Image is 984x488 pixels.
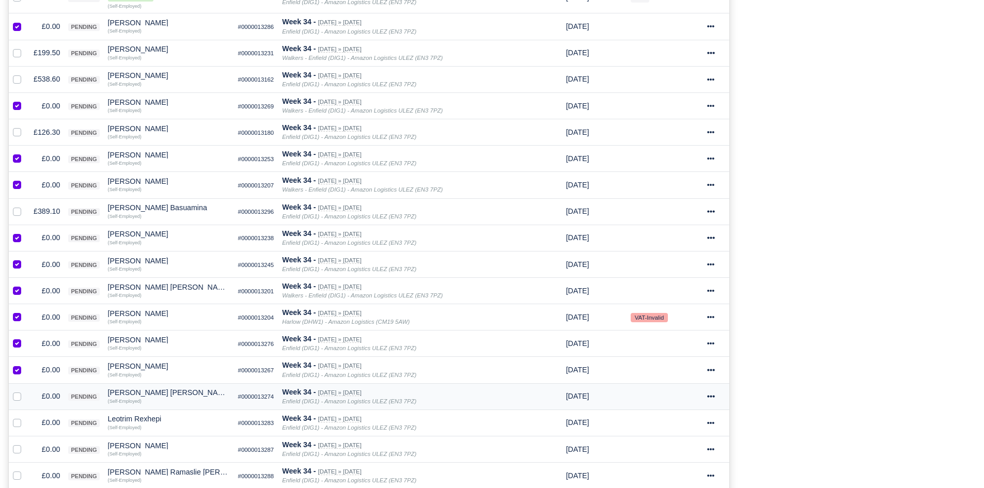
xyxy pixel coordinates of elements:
[318,363,362,369] small: [DATE] » [DATE]
[68,182,99,190] span: pending
[318,72,362,79] small: [DATE] » [DATE]
[566,181,589,189] span: 1 week from now
[29,278,64,304] td: £0.00
[238,130,274,136] small: #0000013180
[29,251,64,277] td: £0.00
[108,134,142,139] small: (Self-Employed)
[238,447,274,453] small: #0000013287
[108,319,142,324] small: (Self-Employed)
[566,260,589,269] span: 1 week from now
[318,389,362,396] small: [DATE] » [DATE]
[631,313,668,322] small: VAT-Invalid
[108,161,142,166] small: (Self-Employed)
[29,357,64,383] td: £0.00
[282,372,416,378] i: Enfield (DIG1) - Amazon Logistics ULEZ (EN3 7PZ)
[238,393,274,400] small: #0000013274
[108,257,230,264] div: [PERSON_NAME]
[108,204,230,211] div: [PERSON_NAME] Basuamina
[29,66,64,92] td: £538.60
[282,18,316,26] strong: Week 34 -
[282,107,443,114] i: Walkers - Enfield (DIG1) - Amazon Logistics ULEZ (EN3 7PZ)
[68,208,99,216] span: pending
[29,304,64,330] td: £0.00
[68,314,99,322] span: pending
[108,72,230,79] div: [PERSON_NAME]
[108,108,142,113] small: (Self-Employed)
[108,82,142,87] small: (Self-Employed)
[68,367,99,374] span: pending
[566,287,589,295] span: 1 week from now
[108,310,230,317] div: [PERSON_NAME]
[108,389,230,396] div: [PERSON_NAME] [PERSON_NAME] [GEOGRAPHIC_DATA]
[318,416,362,422] small: [DATE] » [DATE]
[238,103,274,109] small: #0000013269
[282,203,316,211] strong: Week 34 -
[108,442,230,449] div: [PERSON_NAME]
[108,214,142,219] small: (Self-Employed)
[282,150,316,158] strong: Week 34 -
[318,257,362,264] small: [DATE] » [DATE]
[238,209,274,215] small: #0000013296
[68,103,99,111] span: pending
[282,477,416,483] i: Enfield (DIG1) - Amazon Logistics ULEZ (EN3 7PZ)
[282,467,316,475] strong: Week 34 -
[282,308,316,317] strong: Week 34 -
[29,40,64,66] td: £199.50
[29,119,64,146] td: £126.30
[566,49,589,57] span: 1 week from now
[566,339,589,348] span: 1 week from now
[68,446,99,454] span: pending
[566,418,589,427] span: 1 week from now
[318,151,362,158] small: [DATE] » [DATE]
[29,198,64,225] td: £389.10
[566,128,589,136] span: 1 week from now
[108,55,142,60] small: (Self-Employed)
[566,75,589,83] span: 1 week from now
[108,284,230,291] div: [PERSON_NAME] [PERSON_NAME]
[318,310,362,317] small: [DATE] » [DATE]
[566,207,589,215] span: 1 week from now
[238,182,274,188] small: #0000013207
[68,234,99,242] span: pending
[108,451,142,456] small: (Self-Employed)
[238,314,274,321] small: #0000013204
[108,468,230,476] div: [PERSON_NAME] Ramaslie [PERSON_NAME]
[108,415,230,422] div: Leotrim Rexhepi
[29,225,64,251] td: £0.00
[108,19,230,26] div: [PERSON_NAME]
[108,478,142,483] small: (Self-Employed)
[282,134,416,140] i: Enfield (DIG1) - Amazon Logistics ULEZ (EN3 7PZ)
[318,19,362,26] small: [DATE] » [DATE]
[566,392,589,400] span: 1 week from now
[108,125,230,132] div: [PERSON_NAME]
[566,233,589,242] span: 1 week from now
[238,262,274,268] small: #0000013245
[282,160,416,166] i: Enfield (DIG1) - Amazon Logistics ULEZ (EN3 7PZ)
[68,288,99,295] span: pending
[318,468,362,475] small: [DATE] » [DATE]
[29,92,64,119] td: £0.00
[282,282,316,290] strong: Week 34 -
[108,28,142,34] small: (Self-Employed)
[282,345,416,351] i: Enfield (DIG1) - Amazon Logistics ULEZ (EN3 7PZ)
[68,129,99,137] span: pending
[108,266,142,272] small: (Self-Employed)
[282,414,316,422] strong: Week 34 -
[108,178,230,185] div: [PERSON_NAME]
[29,383,64,410] td: £0.00
[108,336,230,343] div: [PERSON_NAME]
[798,368,984,488] iframe: Chat Widget
[282,123,316,132] strong: Week 34 -
[318,204,362,211] small: [DATE] » [DATE]
[108,45,230,53] div: [PERSON_NAME]
[318,284,362,290] small: [DATE] » [DATE]
[282,97,316,105] strong: Week 34 -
